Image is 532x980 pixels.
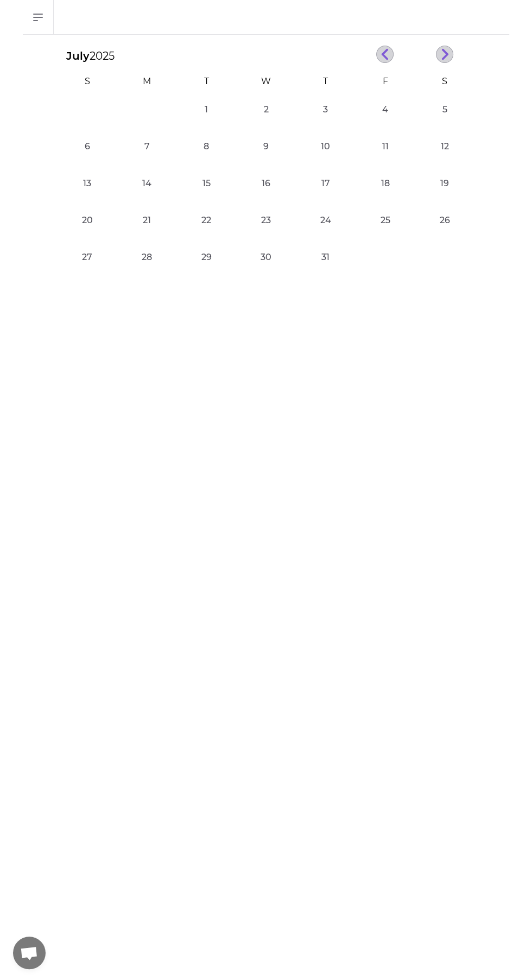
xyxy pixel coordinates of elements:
[255,136,277,157] button: 9
[195,99,217,121] button: 1
[315,210,337,231] button: 24
[255,246,277,268] button: 30
[315,99,337,121] button: 3
[119,75,175,88] div: M
[434,210,455,231] button: 26
[60,75,115,88] div: S
[77,210,98,231] button: 20
[195,136,217,157] button: 8
[298,75,353,88] div: T
[77,136,98,157] button: 6
[315,173,337,194] button: 17
[195,246,217,268] button: 29
[374,210,396,231] button: 25
[255,210,277,231] button: 23
[136,136,158,157] button: 7
[238,75,294,88] div: W
[255,99,277,121] button: 2
[374,173,396,194] button: 18
[136,246,158,268] button: 28
[434,99,455,121] button: 5
[179,75,234,88] div: T
[417,75,472,88] div: S
[195,210,217,231] button: 22
[255,173,277,194] button: 16
[90,49,115,62] span: 2025
[13,937,46,969] div: 채팅 열기
[77,173,98,194] button: 13
[358,75,413,88] div: F
[136,210,158,231] button: 21
[434,173,455,194] button: 19
[374,136,396,157] button: 11
[315,246,337,268] button: 31
[195,173,217,194] button: 15
[315,136,337,157] button: 10
[77,246,98,268] button: 27
[58,49,90,62] span: July
[136,173,158,194] button: 14
[374,99,396,121] button: 4
[434,136,455,157] button: 12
